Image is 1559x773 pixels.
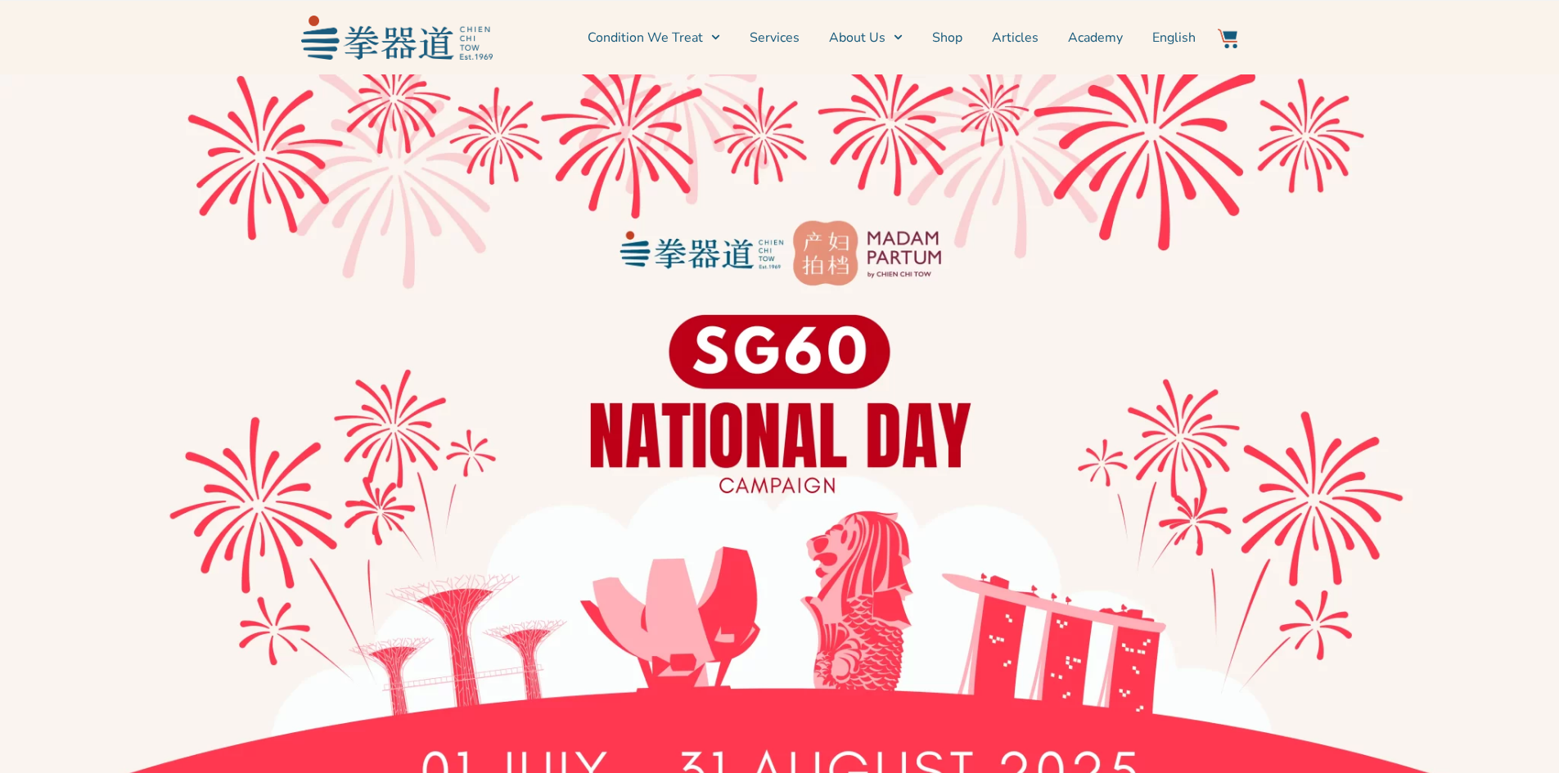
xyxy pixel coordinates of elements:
a: Articles [992,17,1039,58]
a: About Us [829,17,903,58]
a: Shop [932,17,962,58]
a: Condition We Treat [588,17,720,58]
a: Academy [1068,17,1123,58]
nav: Menu [501,17,1196,58]
a: English [1152,17,1196,58]
a: Services [750,17,800,58]
span: English [1152,28,1196,47]
img: Website Icon-03 [1218,29,1237,48]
